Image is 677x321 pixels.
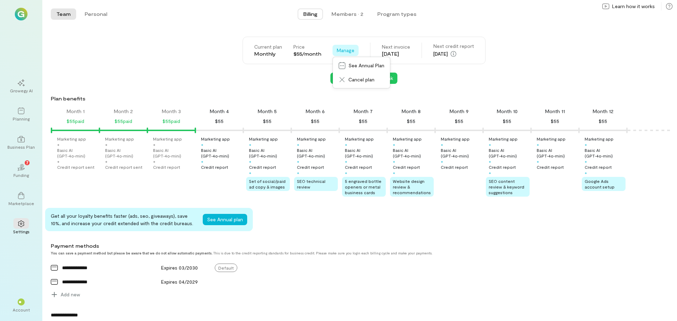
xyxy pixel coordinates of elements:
div: Marketing app [489,136,518,142]
div: + [489,142,491,147]
div: + [105,159,108,164]
span: Add new [61,291,80,298]
div: Price [293,43,321,50]
div: + [345,159,347,164]
div: + [297,142,299,147]
div: + [201,142,203,147]
span: See Annual Plan [348,62,384,69]
div: Month 2 [114,108,133,115]
div: Credit report [153,164,180,170]
div: Credit report [297,164,324,170]
a: See Annual Plan [334,58,389,73]
span: 7 [26,159,29,166]
span: Cancel plan [348,76,374,83]
a: Cancel plan [334,73,389,87]
div: $55 [263,117,272,125]
div: Month 9 [450,108,469,115]
div: Month 10 [497,108,518,115]
div: $55 paid [163,117,180,125]
div: Marketing app [57,136,86,142]
div: Marketing app [345,136,374,142]
div: Month 11 [545,108,565,115]
div: + [105,142,108,147]
div: + [393,159,395,164]
div: + [489,170,491,175]
button: Members · 2 [326,8,369,20]
div: [DATE] [382,50,410,57]
div: Monthly [254,50,282,57]
div: Basic AI (GPT‑4o‑mini) [489,147,530,159]
span: Manage [337,47,354,54]
div: Credit report [393,164,420,170]
div: + [153,142,155,147]
div: Basic AI (GPT‑4o‑mini) [201,147,242,159]
div: $55 [455,117,463,125]
div: Month 7 [354,108,373,115]
div: + [441,142,443,147]
div: + [537,142,539,147]
button: Team [51,8,76,20]
div: [DATE] [433,50,474,58]
div: Credit report [345,164,372,170]
div: Month 1 [67,108,85,115]
a: Planning [8,102,34,127]
div: + [297,159,299,164]
div: Month 3 [162,108,181,115]
div: Month 12 [593,108,614,115]
span: SEO content review & keyword suggestions [489,179,524,195]
div: This is due to the credit reporting standards for business credit. Please make sure you login eac... [51,251,611,255]
div: Growegy AI [10,88,33,93]
div: Basic AI (GPT‑4o‑mini) [105,147,146,159]
button: Manage [333,45,359,56]
div: + [585,142,587,147]
div: + [393,170,395,175]
div: Planning [13,116,30,122]
div: Next invoice [382,43,410,50]
div: $55 [551,117,559,125]
div: + [489,159,491,164]
div: $55 paid [115,117,132,125]
button: Billing [298,8,323,20]
div: Credit report [537,164,564,170]
div: Marketing app [153,136,182,142]
div: + [297,170,299,175]
div: Basic AI (GPT‑4o‑mini) [153,147,194,159]
div: $55 paid [67,117,84,125]
div: + [57,142,60,147]
div: Basic AI (GPT‑4o‑mini) [585,147,626,159]
div: $55 [503,117,511,125]
span: Expires 04/2029 [161,279,198,285]
div: $55 [407,117,415,125]
a: Growegy AI [8,74,34,99]
div: + [393,142,395,147]
div: Get all your loyalty benefits faster (ads, seo, giveaways), save 10%, and increase your credit ex... [51,212,197,227]
div: Settings [13,229,30,234]
span: Billing [303,11,317,18]
div: Basic AI (GPT‑4o‑mini) [249,147,290,159]
div: Basic AI (GPT‑4o‑mini) [393,147,434,159]
div: $55 [311,117,319,125]
div: Payment methods [51,242,611,249]
div: $55 [599,117,607,125]
div: + [537,159,539,164]
button: Program types [372,8,422,20]
div: Funding [13,172,29,178]
span: Default [215,264,237,272]
div: + [345,142,347,147]
div: $55 [215,117,224,125]
div: Credit report [585,164,612,170]
div: + [153,159,155,164]
div: Account [13,307,30,313]
a: Settings [8,215,34,240]
div: Marketing app [393,136,422,142]
div: Marketing app [537,136,566,142]
div: + [441,159,443,164]
div: Credit report sent [105,164,142,170]
span: Website design review & recommendations [393,179,431,195]
div: Month 5 [258,108,277,115]
div: Month 8 [402,108,421,115]
div: $55 [359,117,367,125]
div: Marketplace [8,200,34,206]
div: $55/month [293,50,321,57]
div: Next credit report [433,43,474,50]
